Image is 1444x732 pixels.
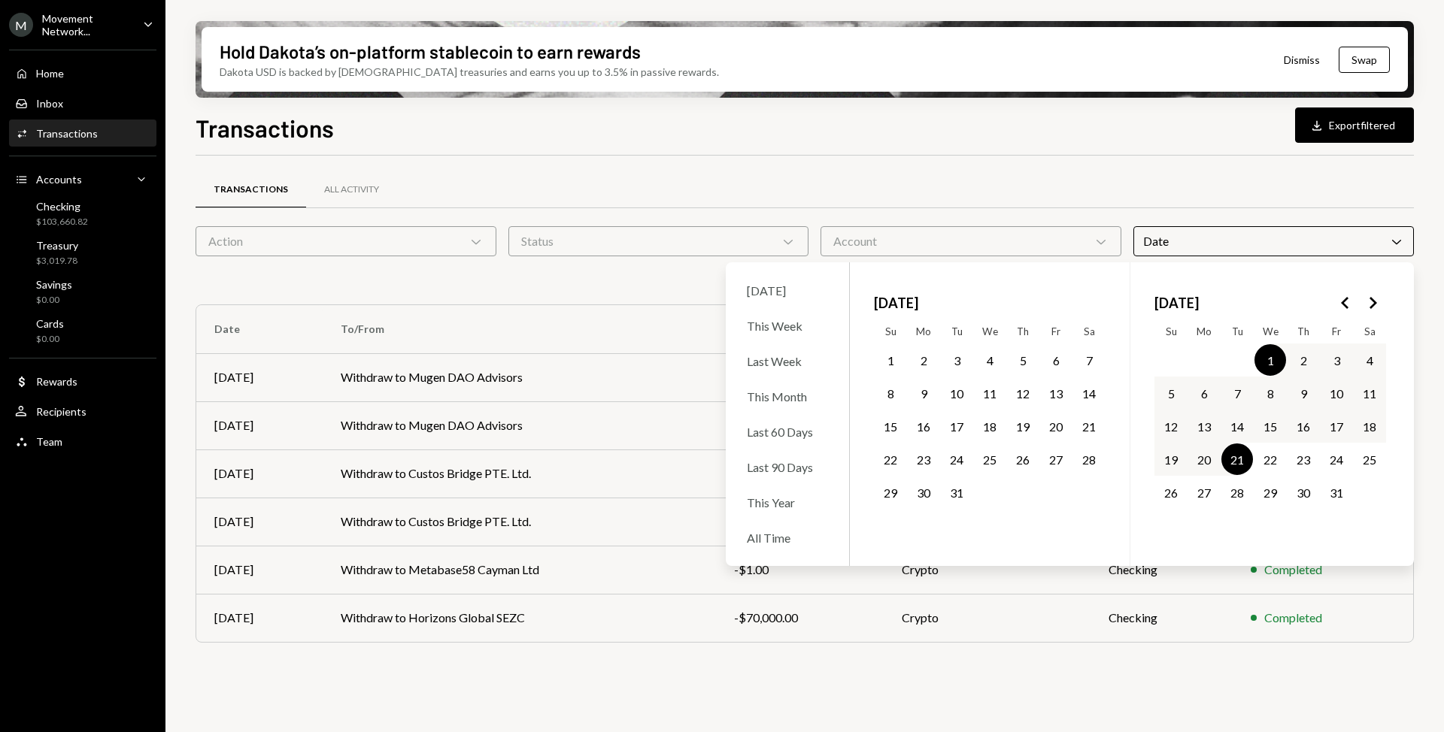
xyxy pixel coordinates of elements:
[1264,561,1322,579] div: Completed
[738,522,837,554] div: All Time
[1321,377,1352,409] button: Friday, January 10th, 2025, selected
[941,476,972,508] button: Tuesday, December 31st, 2024
[1288,377,1319,409] button: Thursday, January 9th, 2025, selected
[941,410,972,442] button: Tuesday, December 17th, 2024
[734,609,866,627] div: -$70,000.00
[738,310,837,342] div: This Week
[875,377,906,409] button: Sunday, December 8th, 2024
[875,443,906,475] button: Sunday, December 22nd, 2024
[1133,226,1414,256] div: Date
[508,226,809,256] div: Status
[36,278,72,291] div: Savings
[36,173,82,186] div: Accounts
[941,377,972,409] button: Tuesday, December 10th, 2024
[974,443,1006,475] button: Wednesday, December 25th, 2024
[1264,609,1322,627] div: Completed
[738,451,837,483] div: Last 90 Days
[875,344,906,376] button: Sunday, December 1st, 2024
[874,319,1106,542] table: December 2024
[1287,319,1320,343] th: Thursday
[1154,319,1188,343] th: Sunday
[738,486,837,519] div: This Year
[973,319,1006,343] th: Wednesday
[1321,410,1352,442] button: Friday, January 17th, 2025, selected
[738,274,837,307] div: [DATE]
[9,59,156,86] a: Home
[1188,319,1221,343] th: Monday
[821,226,1121,256] div: Account
[214,368,305,386] div: [DATE]
[738,380,837,413] div: This Month
[196,226,496,256] div: Action
[196,171,306,209] a: Transactions
[36,294,72,307] div: $0.00
[196,305,323,353] th: Date
[908,476,939,508] button: Monday, December 30th, 2024
[874,286,918,319] span: [DATE]
[1221,443,1253,475] button: Tuesday, January 21st, 2025, selected
[1155,443,1187,475] button: Sunday, January 19th, 2025, selected
[9,368,156,395] a: Rewards
[36,333,64,346] div: $0.00
[874,319,907,343] th: Sunday
[1354,344,1385,376] button: Saturday, January 4th, 2025, selected
[36,239,78,252] div: Treasury
[1155,476,1187,508] button: Sunday, January 26th, 2025
[36,67,64,80] div: Home
[1288,476,1319,508] button: Thursday, January 30th, 2025
[1007,377,1039,409] button: Thursday, December 12th, 2024
[1321,476,1352,508] button: Friday, January 31st, 2025
[36,405,86,418] div: Recipients
[1073,443,1105,475] button: Saturday, December 28th, 2024
[1154,286,1199,319] span: [DATE]
[36,200,88,213] div: Checking
[1288,410,1319,442] button: Thursday, January 16th, 2025, selected
[1040,410,1072,442] button: Friday, December 20th, 2024
[214,561,305,579] div: [DATE]
[1155,377,1187,409] button: Sunday, January 5th, 2025, selected
[9,313,156,349] a: Cards$0.00
[1254,443,1286,475] button: Wednesday, January 22nd, 2025
[1254,319,1287,343] th: Wednesday
[1265,42,1339,77] button: Dismiss
[716,305,884,353] th: Amount
[908,443,939,475] button: Monday, December 23rd, 2024
[738,345,837,377] div: Last Week
[323,305,716,353] th: To/From
[36,435,62,448] div: Team
[907,319,940,343] th: Monday
[1072,319,1106,343] th: Saturday
[1321,443,1352,475] button: Friday, January 24th, 2025
[214,183,288,196] div: Transactions
[36,317,64,330] div: Cards
[9,13,33,37] div: M
[1354,410,1385,442] button: Saturday, January 18th, 2025, selected
[323,546,716,594] td: Withdraw to Metabase58 Cayman Ltd
[9,165,156,192] a: Accounts
[908,377,939,409] button: Monday, December 9th, 2024
[1221,377,1253,409] button: Tuesday, January 7th, 2025, selected
[214,416,305,434] div: [DATE]
[323,449,716,498] td: Withdraw to Custos Bridge PTE. Ltd.
[1188,443,1220,475] button: Monday, January 20th, 2025, selected
[1073,344,1105,376] button: Saturday, December 7th, 2024
[9,234,156,271] a: Treasury$3,019.78
[323,353,716,401] td: Withdraw to Mugen DAO Advisors
[36,375,77,388] div: Rewards
[875,410,906,442] button: Sunday, December 15th, 2024
[1354,443,1385,475] button: Saturday, January 25th, 2025
[1007,410,1039,442] button: Thursday, December 19th, 2024
[1254,410,1286,442] button: Wednesday, January 15th, 2025, selected
[1295,107,1414,143] button: Exportfiltered
[1188,476,1220,508] button: Monday, January 27th, 2025
[1091,546,1233,594] td: Checking
[884,546,1091,594] td: Crypto
[1254,377,1286,409] button: Wednesday, January 8th, 2025, selected
[9,398,156,425] a: Recipients
[1006,319,1039,343] th: Thursday
[1039,319,1072,343] th: Friday
[9,195,156,231] a: Checking$103,660.82
[1254,476,1286,508] button: Wednesday, January 29th, 2025
[1339,47,1390,73] button: Swap
[214,513,305,531] div: [DATE]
